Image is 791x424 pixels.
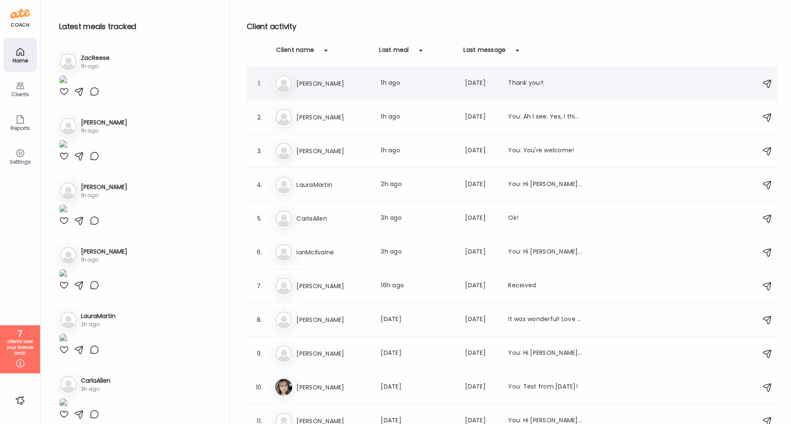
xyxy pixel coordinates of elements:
[254,146,264,156] div: 3.
[381,180,455,190] div: 2h ago
[81,183,127,192] h3: [PERSON_NAME]
[296,180,371,190] h3: LauraMartin
[465,247,498,257] div: [DATE]
[81,62,110,70] div: 1h ago
[381,281,455,291] div: 16h ago
[5,92,35,97] div: Clients
[465,348,498,359] div: [DATE]
[3,329,37,339] div: 7
[465,78,498,89] div: [DATE]
[59,269,67,280] img: images%2FdDWuMIarlednk9uMSYSEWWX5jHz2%2Ffavorites%2FI9NpMEI792gHOz7CMdku_1080
[381,315,455,325] div: [DATE]
[508,213,582,224] div: Ok!
[463,46,506,59] div: Last message
[254,112,264,122] div: 2.
[275,278,292,294] img: bg-avatar-default.svg
[59,398,67,409] img: images%2FPNpV7F6dRaXHckgRrS5x9guCJxV2%2FHJ4vINMIy23qoT2NcTOF%2FiRjG6jV6ouLqO5xLEOAw_1080
[381,348,455,359] div: [DATE]
[59,140,67,151] img: images%2F28LImRd2k8dprukTTGzZYoimNzx1%2F0mrRvsnRyLXFrjT7C5hn%2FKmbie3sppoThKSpRKPTX_1080
[275,311,292,328] img: bg-avatar-default.svg
[254,180,264,190] div: 4.
[276,46,314,59] div: Client name
[60,247,77,264] img: bg-avatar-default.svg
[81,247,127,256] h3: [PERSON_NAME]
[381,112,455,122] div: 1h ago
[296,112,371,122] h3: [PERSON_NAME]
[275,176,292,193] img: bg-avatar-default.svg
[508,112,582,122] div: You: Ah I see. Yes, I think making the priority to even step outside for fresh air / sunlight fir...
[296,281,371,291] h3: [PERSON_NAME]
[381,146,455,156] div: 1h ago
[508,146,582,156] div: You: You're welcome!
[465,146,498,156] div: [DATE]
[81,312,116,321] h3: LauraMartin
[275,210,292,227] img: bg-avatar-default.svg
[60,376,77,393] img: bg-avatar-default.svg
[465,382,498,392] div: [DATE]
[296,146,371,156] h3: [PERSON_NAME]
[381,382,455,392] div: [DATE]
[81,385,110,393] div: 3h ago
[275,244,292,261] img: bg-avatar-default.svg
[81,127,127,135] div: 1h ago
[59,75,67,86] img: images%2FTSt0JeBc09c8knFIQfkZXSP5DIJ2%2FORc3PKk3KSxqI1KVxlPl%2FUM6yYp9qOM59UcWhrLhw_1080
[254,213,264,224] div: 5.
[381,78,455,89] div: 1h ago
[5,58,35,63] div: Home
[275,379,292,396] img: avatars%2FCZNq3Txh1cYfudN6aqWkxBEljIU2
[275,143,292,159] img: bg-avatar-default.svg
[3,339,37,356] div: clients over your license limit!
[5,159,35,165] div: Settings
[254,78,264,89] div: 1.
[60,118,77,135] img: bg-avatar-default.svg
[81,256,127,264] div: 1h ago
[465,281,498,291] div: [DATE]
[254,382,264,392] div: 10.
[381,247,455,257] div: 3h ago
[275,109,292,126] img: bg-avatar-default.svg
[508,315,582,325] div: It was wonderful! Love talking to you to you!
[508,78,582,89] div: Thank you!!
[59,333,67,345] img: images%2FuWbvae13aaOwAmh8QIaeJbPLg262%2FqN2LDri8wK90kUQj1TT5%2FA62qvbth290A2B4czPUt_1080
[465,213,498,224] div: [DATE]
[81,118,127,127] h3: [PERSON_NAME]
[296,78,371,89] h3: [PERSON_NAME]
[465,180,498,190] div: [DATE]
[296,247,371,257] h3: IanMcIlvaine
[254,281,264,291] div: 7.
[254,315,264,325] div: 8.
[254,247,264,257] div: 6.
[11,22,30,29] div: coach
[465,315,498,325] div: [DATE]
[60,53,77,70] img: bg-avatar-default.svg
[296,213,371,224] h3: CarlaAllen
[81,192,127,199] div: 1h ago
[247,20,778,33] h2: Client activity
[81,54,110,62] h3: ZacReese
[81,321,116,328] div: 2h ago
[254,348,264,359] div: 9.
[508,180,582,190] div: You: Hi [PERSON_NAME], checking in! How is everything going? How do you feel you are doing w/ you...
[296,315,371,325] h3: [PERSON_NAME]
[465,112,498,122] div: [DATE]
[508,281,582,291] div: Received
[275,345,292,362] img: bg-avatar-default.svg
[296,382,371,392] h3: [PERSON_NAME]
[59,204,67,216] img: images%2FsEjrZzoVMEQE1Jzv9pV5TpIWC9X2%2FMeSy1CuBuKuAmKwIldpj%2FlJjiLOJeVL4H35VDiorf_1080
[379,46,409,59] div: Last meal
[275,75,292,92] img: bg-avatar-default.svg
[381,213,455,224] div: 3h ago
[60,311,77,328] img: bg-avatar-default.svg
[508,382,582,392] div: You: Test from [DATE]!
[5,125,35,131] div: Reports
[81,376,110,385] h3: CarlaAllen
[10,7,30,20] img: ate
[60,182,77,199] img: bg-avatar-default.svg
[508,348,582,359] div: You: Hi [PERSON_NAME], checking in, everything okay?
[508,247,582,257] div: You: Hi [PERSON_NAME]- Great job on logging! How are you doing w/ the dairy free piece? From what...
[59,20,216,33] h2: Latest meals tracked
[296,348,371,359] h3: [PERSON_NAME]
